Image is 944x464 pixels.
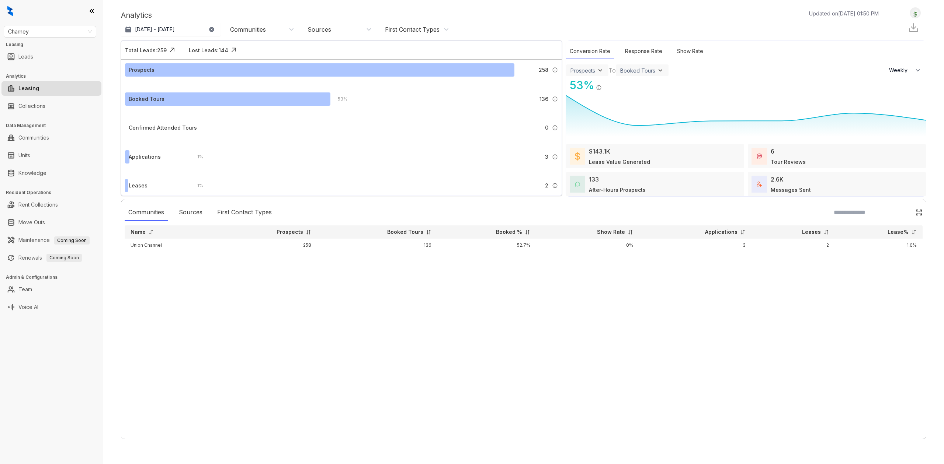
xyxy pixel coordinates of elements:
img: logo [7,6,13,16]
img: Info [552,96,558,102]
p: Leases [802,228,821,236]
div: Prospects [129,66,155,74]
img: Download [908,22,919,33]
img: ViewFilterArrow [597,67,604,74]
img: sorting [426,229,431,235]
span: 2 [545,182,548,190]
td: 2 [752,239,834,252]
div: Sources [308,25,331,34]
div: After-Hours Prospects [589,186,646,194]
h3: Leasing [6,41,103,48]
span: Charney [8,26,92,37]
img: sorting [525,229,530,235]
p: Booked Tours [387,228,423,236]
div: Booked Tours [129,95,164,103]
button: Weekly [885,64,926,77]
li: Leads [1,49,101,64]
div: Booked Tours [620,67,655,74]
li: Renewals [1,250,101,265]
a: Collections [18,99,45,113]
img: Click Icon [167,45,178,56]
a: Team [18,282,32,297]
p: [DATE] - [DATE] [135,26,175,33]
li: Collections [1,99,101,113]
div: First Contact Types [385,25,440,34]
td: 52.7% [437,239,536,252]
p: Lease% [888,228,909,236]
td: Union Channel [125,239,217,252]
li: Team [1,282,101,297]
li: Rent Collections [1,197,101,212]
div: 53 % [330,95,347,103]
div: First Contact Types [214,204,275,221]
div: Lease Value Generated [589,158,650,166]
a: Knowledge [18,166,46,180]
div: Conversion Rate [566,43,614,59]
div: Sources [175,204,206,221]
div: Total Leads: 259 [125,46,167,54]
a: RenewalsComing Soon [18,250,82,265]
h3: Admin & Configurations [6,274,103,281]
div: Communities [230,25,266,34]
div: 53 % [566,77,594,94]
img: LeaseValue [575,152,580,161]
img: Info [552,154,558,160]
h3: Analytics [6,73,103,80]
a: Communities [18,130,49,145]
button: [DATE] - [DATE] [121,23,221,36]
a: Leads [18,49,33,64]
a: Leasing [18,81,39,96]
td: 1.0% [835,239,923,252]
img: UserAvatar [910,9,920,17]
span: 258 [539,66,548,74]
p: Show Rate [597,228,625,236]
img: AfterHoursConversations [575,182,580,187]
p: Applications [705,228,737,236]
td: 0% [536,239,639,252]
div: 2.6K [771,175,784,184]
div: Lost Leads: 144 [189,46,228,54]
a: Move Outs [18,215,45,230]
div: Response Rate [621,43,666,59]
div: $143.1K [589,147,610,156]
div: 6 [771,147,774,156]
img: sorting [740,229,746,235]
img: sorting [148,229,154,235]
li: Move Outs [1,215,101,230]
div: To [608,66,616,75]
li: Maintenance [1,233,101,247]
a: Units [18,148,30,163]
img: Info [552,125,558,131]
h3: Data Management [6,122,103,129]
img: Info [596,85,602,91]
td: 3 [639,239,752,252]
span: 3 [545,153,548,161]
img: Click Icon [228,45,239,56]
li: Leasing [1,81,101,96]
img: sorting [911,229,917,235]
div: 1 % [190,182,203,190]
h3: Resident Operations [6,189,103,196]
img: Click Icon [915,209,923,216]
li: Knowledge [1,166,101,180]
div: Leases [129,182,147,190]
span: Weekly [889,67,912,74]
li: Voice AI [1,300,101,314]
div: 133 [589,175,599,184]
img: TourReviews [757,154,762,159]
span: 136 [539,95,548,103]
img: Info [552,183,558,189]
div: Confirmed Attended Tours [129,124,197,132]
img: sorting [628,229,633,235]
p: Analytics [121,10,152,21]
div: Show Rate [673,43,707,59]
p: Name [131,228,146,236]
div: Messages Sent [771,186,811,194]
img: Click Icon [602,78,613,89]
span: Coming Soon [46,254,82,262]
img: Info [552,67,558,73]
div: 1 % [190,153,203,161]
p: Updated on [DATE] 01:50 PM [809,10,879,17]
li: Communities [1,130,101,145]
img: sorting [823,229,829,235]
